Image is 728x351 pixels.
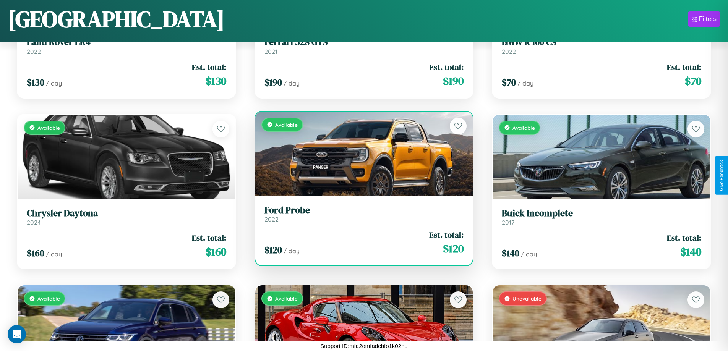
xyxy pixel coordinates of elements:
h3: Land Rover LR4 [27,37,226,48]
span: $ 120 [264,244,282,256]
a: Buick Incomplete2017 [502,208,701,226]
button: Filters [688,11,720,27]
span: / day [517,79,533,87]
span: Est. total: [192,232,226,243]
span: $ 160 [27,247,44,259]
span: Est. total: [429,229,464,240]
span: 2021 [264,48,277,55]
span: Est. total: [667,61,701,73]
a: Ford Probe2022 [264,205,464,223]
a: BMW R 100 CS2022 [502,37,701,55]
h1: [GEOGRAPHIC_DATA] [8,3,225,35]
span: Available [512,125,535,131]
div: Give Feedback [719,160,724,191]
div: Open Intercom Messenger [8,325,26,343]
div: Filters [699,15,717,23]
span: $ 140 [502,247,519,259]
a: Ferrari 328 GTS2021 [264,37,464,55]
span: Available [275,295,298,302]
span: / day [284,247,300,255]
span: $ 70 [502,76,516,89]
span: Unavailable [512,295,542,302]
span: Available [37,295,60,302]
span: $ 120 [443,241,464,256]
span: $ 190 [443,73,464,89]
a: Chrysler Daytona2024 [27,208,226,226]
span: / day [46,250,62,258]
span: Available [275,121,298,128]
span: Est. total: [667,232,701,243]
h3: Buick Incomplete [502,208,701,219]
span: $ 190 [264,76,282,89]
span: $ 140 [680,244,701,259]
span: 2022 [27,48,41,55]
span: Est. total: [192,61,226,73]
p: Support ID: mfa2omfadcbfo1k02nu [320,341,407,351]
a: Land Rover LR42022 [27,37,226,55]
span: Available [37,125,60,131]
span: $ 130 [206,73,226,89]
h3: Chrysler Daytona [27,208,226,219]
h3: Ferrari 328 GTS [264,37,464,48]
span: $ 160 [206,244,226,259]
span: 2017 [502,218,514,226]
span: 2024 [27,218,41,226]
span: / day [521,250,537,258]
h3: Ford Probe [264,205,464,216]
span: / day [284,79,300,87]
span: $ 130 [27,76,44,89]
span: / day [46,79,62,87]
span: Est. total: [429,61,464,73]
span: $ 70 [685,73,701,89]
h3: BMW R 100 CS [502,37,701,48]
span: 2022 [264,215,279,223]
span: 2022 [502,48,516,55]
